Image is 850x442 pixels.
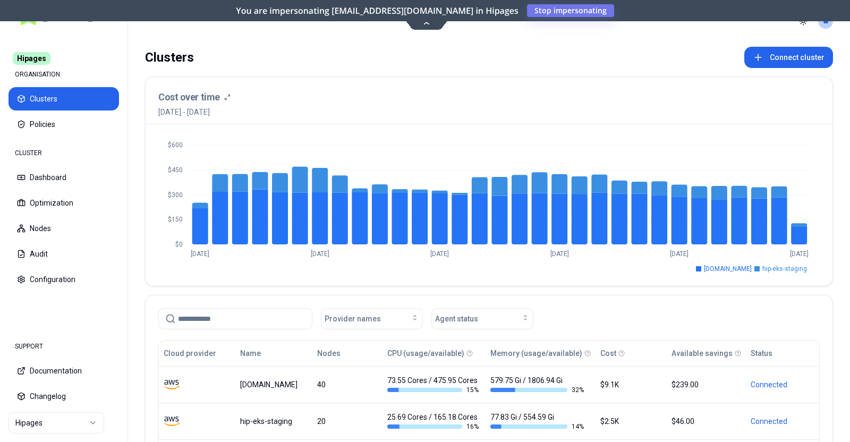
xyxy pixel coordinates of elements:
[751,416,814,427] div: Connected
[387,375,481,394] div: 73.55 Cores / 475.95 Cores
[168,166,183,174] tspan: $450
[8,268,119,291] button: Configuration
[164,343,216,364] button: Cloud provider
[435,313,478,324] span: Agent status
[311,250,329,258] tspan: [DATE]
[751,348,772,359] div: Status
[431,308,533,329] button: Agent status
[240,416,308,427] div: hip-eks-staging
[8,359,119,382] button: Documentation
[8,336,119,357] div: SUPPORT
[8,217,119,240] button: Nodes
[8,87,119,110] button: Clusters
[670,250,688,258] tspan: [DATE]
[671,343,733,364] button: Available savings
[317,416,378,427] div: 20
[387,422,481,431] div: 16 %
[600,379,661,390] div: $9.1K
[8,191,119,215] button: Optimization
[744,47,833,68] button: Connect cluster
[550,250,569,258] tspan: [DATE]
[13,52,50,65] span: Hipages
[8,166,119,189] button: Dashboard
[600,416,661,427] div: $2.5K
[704,265,752,273] span: [DOMAIN_NAME]
[762,265,807,273] span: hip-eks-staging
[164,413,180,429] img: aws
[600,343,616,364] button: Cost
[790,250,809,258] tspan: [DATE]
[490,386,584,394] div: 32 %
[321,308,423,329] button: Provider names
[671,379,742,390] div: $239.00
[430,250,449,258] tspan: [DATE]
[671,416,742,427] div: $46.00
[158,107,231,117] span: [DATE] - [DATE]
[387,386,481,394] div: 15 %
[8,142,119,164] div: CLUSTER
[387,412,481,431] div: 25.69 Cores / 165.18 Cores
[158,90,220,105] h3: Cost over time
[8,385,119,408] button: Changelog
[8,64,119,85] div: ORGANISATION
[317,343,341,364] button: Nodes
[317,379,378,390] div: 40
[8,113,119,136] button: Policies
[240,379,308,390] div: luke.kubernetes.hipagesgroup.com.au
[490,412,584,431] div: 77.83 Gi / 554.59 Gi
[145,47,194,68] div: Clusters
[751,379,814,390] div: Connected
[240,343,261,364] button: Name
[490,375,584,394] div: 579.75 Gi / 1806.94 Gi
[168,141,183,149] tspan: $600
[164,377,180,393] img: aws
[325,313,381,324] span: Provider names
[8,242,119,266] button: Audit
[490,343,582,364] button: Memory (usage/available)
[387,343,464,364] button: CPU (usage/available)
[175,241,183,248] tspan: $0
[168,216,183,223] tspan: $150
[191,250,209,258] tspan: [DATE]
[168,191,183,199] tspan: $300
[490,422,584,431] div: 14 %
